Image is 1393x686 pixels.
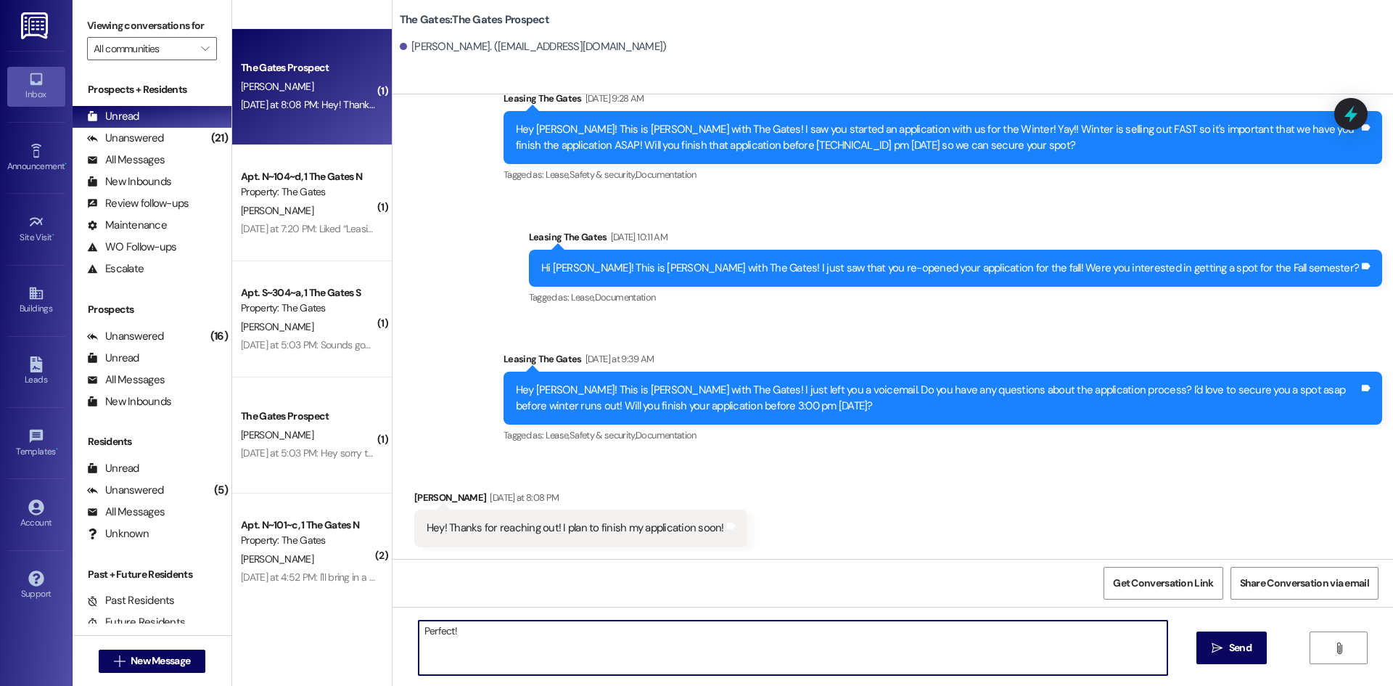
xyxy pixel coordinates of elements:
div: New Inbounds [87,394,171,409]
span: Share Conversation via email [1240,576,1369,591]
div: (21) [207,127,231,150]
div: Hey [PERSON_NAME]! This is [PERSON_NAME] with The Gates! I saw you started an application with us... [516,122,1359,153]
input: All communities [94,37,194,60]
div: Tagged as: [504,425,1382,446]
div: Property: The Gates [241,533,375,548]
span: • [52,230,54,240]
div: All Messages [87,372,165,388]
div: Hey [PERSON_NAME]! This is [PERSON_NAME] with The Gates! I just left you a voicemail. Do you have... [516,383,1359,414]
i:  [1212,642,1223,654]
b: The Gates: The Gates Prospect [400,12,549,28]
button: Send [1196,632,1267,664]
div: Property: The Gates [241,184,375,200]
img: ResiDesk Logo [21,12,51,39]
span: [PERSON_NAME] [241,428,313,441]
div: [PERSON_NAME] [414,490,747,510]
a: Leads [7,352,65,391]
span: New Message [131,653,190,669]
div: WO Follow-ups [87,240,176,255]
div: Unread [87,461,139,476]
div: Maintenance [87,218,167,233]
a: Templates • [7,424,65,463]
div: Hi [PERSON_NAME]! This is [PERSON_NAME] with The Gates! I just saw that you re-opened your applic... [541,261,1359,276]
textarea: Perfect [419,621,1167,675]
div: Leasing The Gates [504,351,1382,372]
a: Account [7,495,65,534]
a: Site Visit • [7,210,65,249]
label: Viewing conversations for [87,15,217,37]
div: Apt. S~304~a, 1 The Gates S [241,285,375,301]
span: [PERSON_NAME] [241,320,313,333]
div: [DATE] at 7:20 PM: Liked “Leasing The Gates (The Gates): Hi [PERSON_NAME]! At this time we aren't... [241,222,1147,235]
div: Leasing The Gates [504,91,1382,111]
div: [DATE] at 8:08 PM: Hey! Thanks for reaching out! I plan to finish my application soon! [241,98,595,111]
div: All Messages [87,152,165,168]
span: Lease , [546,429,570,441]
div: [DATE] 10:11 AM [607,229,667,245]
span: Get Conversation Link [1113,576,1213,591]
div: Unanswered [87,483,164,498]
i:  [1334,642,1344,654]
div: (5) [210,479,231,502]
div: Prospects + Residents [73,82,231,97]
span: [PERSON_NAME] [241,552,313,565]
a: Buildings [7,281,65,320]
div: New Inbounds [87,174,171,189]
div: Leasing The Gates [529,229,1382,250]
div: Review follow-ups [87,196,189,211]
div: Unknown [87,526,149,542]
span: Lease , [571,291,595,303]
span: Lease , [546,168,570,181]
span: Documentation [636,429,696,441]
div: Residents [73,434,231,449]
div: Apt. N~104~d, 1 The Gates N [241,169,375,184]
span: Documentation [595,291,656,303]
span: • [65,159,67,169]
span: Documentation [636,168,696,181]
div: Hey! Thanks for reaching out! I plan to finish my application soon! [427,520,724,536]
button: New Message [99,650,206,673]
div: Escalate [87,261,144,277]
div: Future Residents [87,615,185,630]
span: [PERSON_NAME] [241,80,313,93]
span: • [56,444,58,454]
button: Get Conversation Link [1104,567,1223,600]
div: [DATE] at 8:08 PM [486,490,559,505]
div: Tagged as: [504,164,1382,185]
div: Unread [87,351,139,366]
i:  [114,656,125,667]
div: The Gates Prospect [241,409,375,424]
div: Unread [87,109,139,124]
i:  [201,43,209,54]
span: [PERSON_NAME] [241,204,313,217]
div: (16) [207,325,231,348]
span: Safety & security , [570,429,636,441]
div: Past Residents [87,593,175,608]
div: Unanswered [87,329,164,344]
div: The Gates Prospect [241,60,375,75]
div: [DATE] 9:28 AM [582,91,644,106]
div: All Messages [87,505,165,520]
div: [DATE] at 4:52 PM: I'll bring in a check [DATE] :) [241,571,431,584]
div: Tagged as: [529,287,1382,308]
div: Unanswered [87,131,164,146]
div: Prospects [73,302,231,317]
div: [DATE] at 9:39 AM [582,351,654,367]
div: Past + Future Residents [73,567,231,582]
span: Safety & security , [570,168,636,181]
div: Apt. N~101~c, 1 The Gates N [241,518,375,533]
button: Share Conversation via email [1230,567,1378,600]
div: [DATE] at 5:03 PM: Hey sorry to bother again! I just need to pay my rent but It still has the cha... [241,446,884,460]
div: [PERSON_NAME]. ([EMAIL_ADDRESS][DOMAIN_NAME]) [400,39,667,54]
div: [DATE] at 5:03 PM: Sounds good thank you! [241,338,422,351]
a: Support [7,566,65,605]
a: Inbox [7,67,65,106]
span: Send [1229,640,1252,656]
div: Property: The Gates [241,301,375,316]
